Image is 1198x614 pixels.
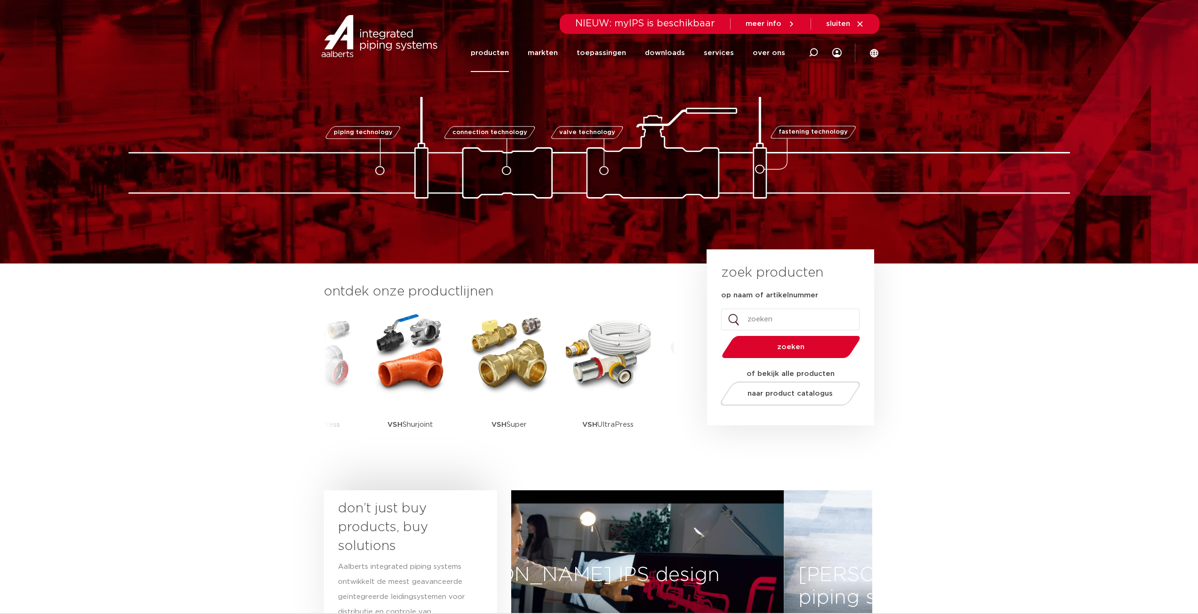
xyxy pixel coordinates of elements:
[746,20,796,28] a: meer info
[566,311,651,454] a: VSHUltraPress
[779,129,848,136] span: fastening technology
[387,395,433,454] p: Shurjoint
[746,343,836,351] span: zoeken
[746,20,781,27] span: meer info
[826,20,850,27] span: sluiten
[582,395,634,454] p: UltraPress
[423,564,784,609] h3: [PERSON_NAME] IPS design service
[324,282,675,301] h3: ontdek onze productlijnen
[784,564,1145,609] h3: [PERSON_NAME] integrated piping systems op LinkedIn
[718,382,862,406] a: naar product catalogus
[575,19,715,28] span: NIEUW: myIPS is beschikbaar
[718,335,864,359] button: zoeken
[582,421,597,428] strong: VSH
[491,421,507,428] strong: VSH
[832,34,842,72] div: my IPS
[467,311,552,454] a: VSHSuper
[452,129,527,136] span: connection technology
[748,390,833,397] span: naar product catalogus
[753,34,785,72] a: over ons
[826,20,864,28] a: sluiten
[559,129,615,136] span: valve technology
[387,421,402,428] strong: VSH
[577,34,626,72] a: toepassingen
[721,309,860,330] input: zoeken
[338,499,466,556] h3: don’t just buy products, buy solutions
[491,395,527,454] p: Super
[334,129,393,136] span: piping technology
[721,263,823,282] h3: zoek producten
[368,311,453,454] a: VSHShurjoint
[528,34,558,72] a: markten
[747,370,835,377] strong: of bekijk alle producten
[645,34,685,72] a: downloads
[704,34,734,72] a: services
[721,291,818,300] label: op naam of artikelnummer
[471,34,785,72] nav: Menu
[471,34,509,72] a: producten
